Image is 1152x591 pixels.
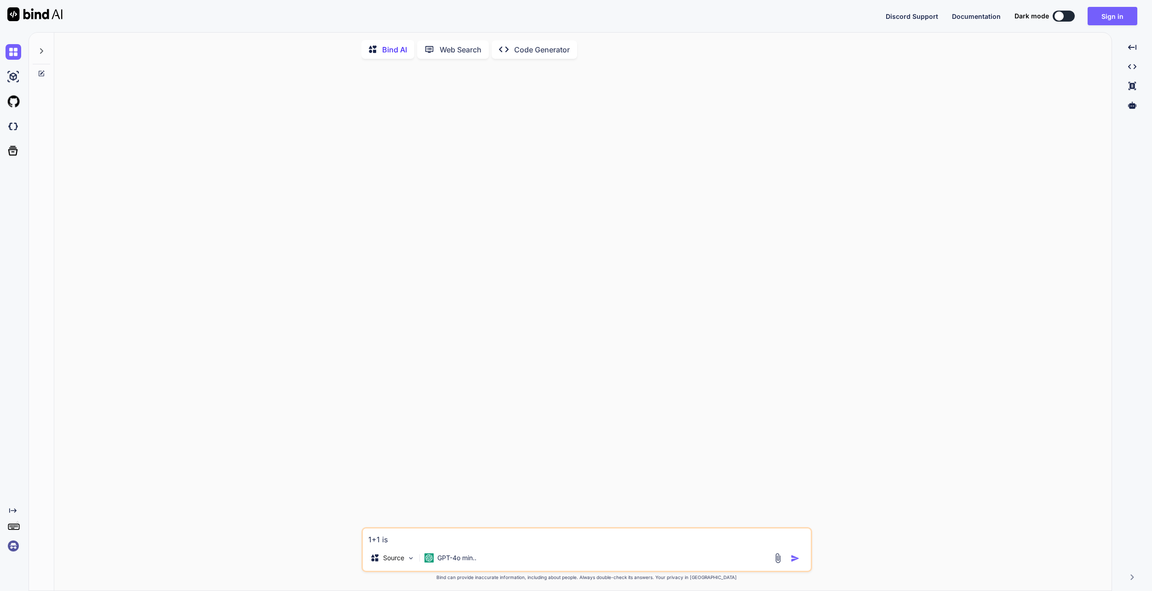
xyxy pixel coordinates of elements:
[886,11,938,21] button: Discord Support
[383,553,404,563] p: Source
[440,44,481,55] p: Web Search
[361,574,812,581] p: Bind can provide inaccurate information, including about people. Always double-check its answers....
[6,94,21,109] img: githubLight
[6,119,21,134] img: darkCloudIdeIcon
[7,7,63,21] img: Bind AI
[6,44,21,60] img: chat
[952,11,1001,21] button: Documentation
[437,553,476,563] p: GPT-4o min..
[382,44,407,55] p: Bind AI
[1088,7,1137,25] button: Sign in
[1014,11,1049,21] span: Dark mode
[514,44,570,55] p: Code Generator
[424,553,434,563] img: GPT-4o mini
[773,553,783,563] img: attachment
[791,554,800,563] img: icon
[886,12,938,20] span: Discord Support
[6,69,21,85] img: ai-studio
[952,12,1001,20] span: Documentation
[6,538,21,554] img: signin
[363,528,811,545] textarea: 1+1 is
[407,554,415,562] img: Pick Models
